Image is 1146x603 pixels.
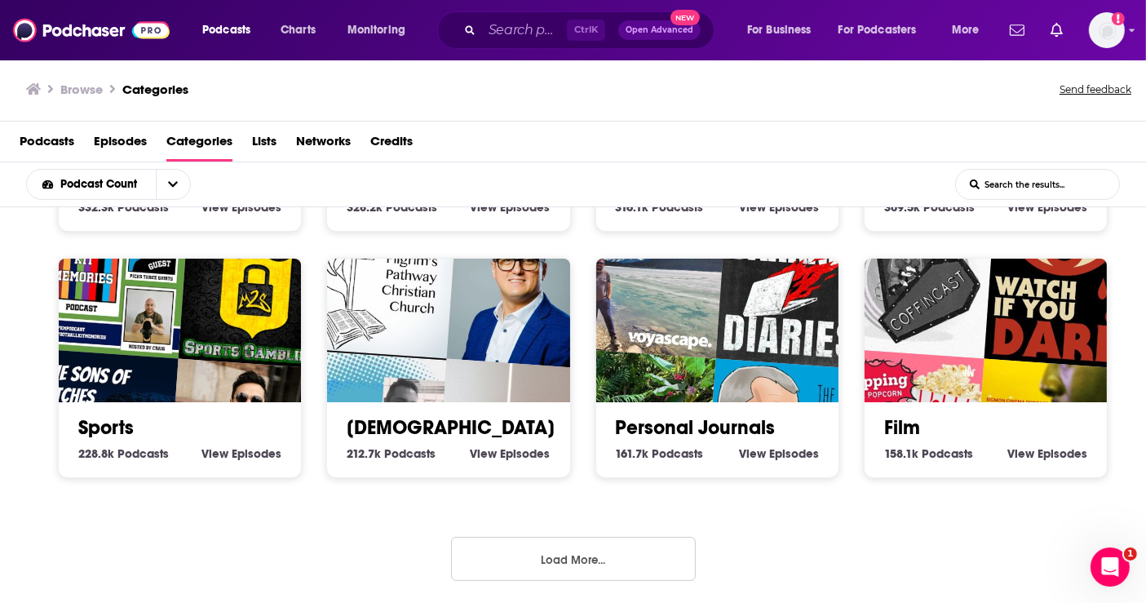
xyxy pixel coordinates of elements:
a: View Film Episodes [1007,446,1087,461]
span: Podcasts [923,200,975,215]
span: View [1007,200,1034,215]
span: View [1007,446,1034,461]
button: open menu [156,170,190,199]
h2: Choose List sort [26,169,216,200]
a: Categories [122,82,188,97]
span: 332.3k [78,200,114,215]
img: Darknet Diaries [715,213,870,368]
img: Watch If You Dare [984,213,1139,368]
button: open menu [191,17,272,43]
button: Load More... [451,537,696,581]
span: Ctrl K [567,20,605,41]
div: Football Kit Memories [33,202,188,357]
span: Podcasts [117,446,169,461]
img: Rediscover the Gospel [447,213,602,368]
a: Charts [270,17,325,43]
a: Podcasts [20,128,74,162]
button: Send feedback [1055,78,1136,101]
span: 1 [1124,548,1137,561]
span: 316.1k [616,200,649,215]
button: Open AdvancedNew [618,20,701,40]
span: Episodes [769,200,819,215]
a: 316.1k News Podcasts [616,200,704,215]
a: 332.3k Fitness Podcasts [78,200,169,215]
img: User Profile [1089,12,1125,48]
a: View Music Episodes [471,200,551,215]
span: Episodes [232,446,281,461]
a: 309.5k Comedy Podcasts [884,200,975,215]
img: Pilgrim's Pathway Ministries [302,202,457,357]
a: Personal Journals [616,415,776,440]
a: Show notifications dropdown [1044,16,1069,44]
a: Show notifications dropdown [1003,16,1031,44]
span: 228.8k [78,446,114,461]
button: open menu [736,17,832,43]
span: Podcasts [384,446,436,461]
span: Episodes [232,200,281,215]
img: Menace 2 Picks Sports Gambling [178,213,333,368]
span: View [471,446,498,461]
a: View Fitness Episodes [201,200,281,215]
svg: Add a profile image [1112,12,1125,25]
span: 328.2k [347,200,383,215]
a: View Sports Episodes [201,446,281,461]
a: Credits [370,128,413,162]
a: 328.2k Music Podcasts [347,200,437,215]
span: View [201,200,228,215]
span: Podcasts [922,446,973,461]
a: Categories [166,128,232,162]
span: 161.7k [616,446,649,461]
a: 228.8k Sports Podcasts [78,446,169,461]
span: 309.5k [884,200,920,215]
span: Episodes [1038,200,1087,215]
span: Episodes [1038,446,1087,461]
a: Sports [78,415,134,440]
span: For Podcasters [838,19,917,42]
span: Monitoring [347,19,405,42]
a: View Comedy Episodes [1007,200,1087,215]
button: open menu [336,17,427,43]
img: Coffincast [838,202,993,357]
h3: Browse [60,82,103,97]
button: open menu [940,17,1000,43]
span: Episodes [501,446,551,461]
span: Podcast Count [60,179,143,190]
a: View News Episodes [739,200,819,215]
span: Podcasts [386,200,437,215]
span: More [952,19,980,42]
span: New [670,10,700,25]
span: View [471,200,498,215]
button: Show profile menu [1089,12,1125,48]
a: View Personal Journals Episodes [739,446,819,461]
iframe: Intercom live chat [1091,548,1130,587]
a: Episodes [94,128,147,162]
img: Podchaser - Follow, Share and Rate Podcasts [13,15,170,46]
a: Lists [252,128,277,162]
img: Winging It Travel Podcast [570,202,725,357]
span: 212.7k [347,446,381,461]
span: Open Advanced [626,26,693,34]
a: 158.1k Film Podcasts [884,446,973,461]
span: Podcasts [653,200,704,215]
a: 161.7k Personal Journals Podcasts [616,446,704,461]
a: Networks [296,128,351,162]
div: Search podcasts, credits, & more... [453,11,730,49]
a: Film [884,415,920,440]
span: Podcasts [653,446,704,461]
span: View [201,446,228,461]
span: View [739,200,766,215]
